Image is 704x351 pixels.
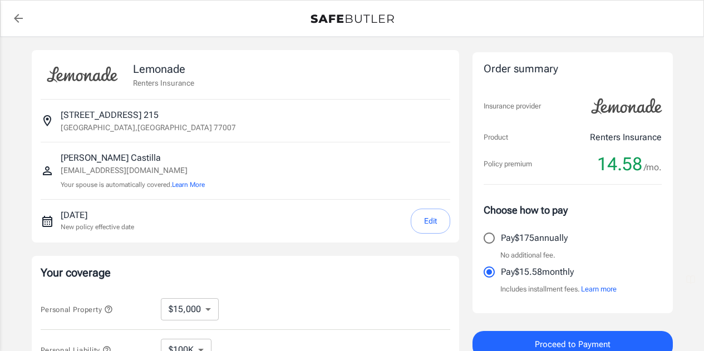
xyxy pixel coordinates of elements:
[61,108,159,122] p: [STREET_ADDRESS] 215
[484,202,662,217] p: Choose how to pay
[590,131,662,144] p: Renters Insurance
[597,153,642,175] span: 14.58
[41,303,113,316] button: Personal Property
[41,59,124,90] img: Lemonade
[484,159,532,170] p: Policy premium
[585,91,668,122] img: Lemonade
[501,231,568,245] p: Pay $175 annually
[644,160,662,175] span: /mo.
[411,209,450,234] button: Edit
[7,7,29,29] a: back to quotes
[41,265,450,280] p: Your coverage
[311,14,394,23] img: Back to quotes
[484,101,541,112] p: Insurance provider
[501,265,574,279] p: Pay $15.58 monthly
[41,215,54,228] svg: New policy start date
[484,61,662,77] div: Order summary
[41,164,54,177] svg: Insured person
[581,284,617,295] button: Learn more
[61,209,134,222] p: [DATE]
[41,114,54,127] svg: Insured address
[61,165,205,176] p: [EMAIL_ADDRESS][DOMAIN_NAME]
[61,151,205,165] p: [PERSON_NAME] Castilla
[172,180,205,190] button: Learn More
[133,77,194,88] p: Renters Insurance
[61,122,236,133] p: [GEOGRAPHIC_DATA] , [GEOGRAPHIC_DATA] 77007
[500,284,617,295] p: Includes installment fees.
[133,61,194,77] p: Lemonade
[484,132,508,143] p: Product
[61,180,205,190] p: Your spouse is automatically covered.
[61,222,134,232] p: New policy effective date
[500,250,555,261] p: No additional fee.
[41,305,113,314] span: Personal Property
